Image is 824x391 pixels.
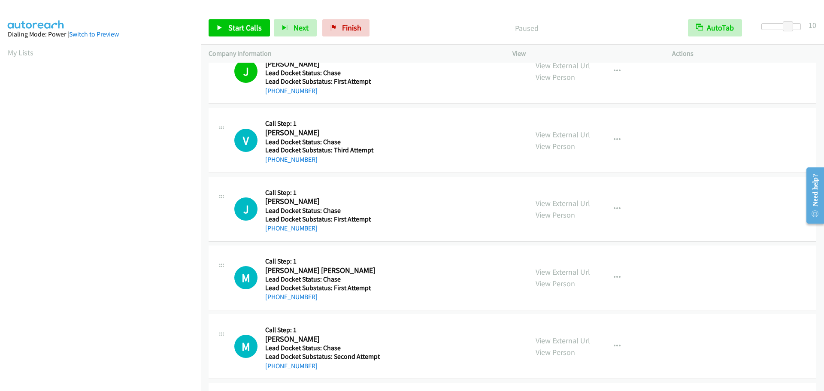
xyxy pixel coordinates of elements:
h2: [PERSON_NAME] [265,334,377,344]
a: Finish [322,19,370,36]
h5: Lead Docket Substatus: Second Attempt [265,352,380,361]
h5: Lead Docket Status: Chase [265,275,377,284]
h5: Lead Docket Substatus: Third Attempt [265,146,377,155]
a: View Person [536,210,575,220]
h5: Lead Docket Status: Chase [265,69,377,77]
span: Next [294,23,309,33]
a: My Lists [8,48,33,58]
button: AutoTab [688,19,742,36]
iframe: Resource Center [799,161,824,230]
h1: M [234,335,257,358]
a: [PHONE_NUMBER] [265,224,318,232]
a: [PHONE_NUMBER] [265,362,318,370]
h5: Call Step: 1 [265,257,377,266]
div: The call is yet to be attempted [234,266,257,289]
a: View External Url [536,198,590,208]
h5: Lead Docket Substatus: First Attempt [265,215,377,224]
p: View [512,48,657,59]
h1: M [234,266,257,289]
a: View Person [536,72,575,82]
a: Start Calls [209,19,270,36]
h5: Lead Docket Status: Chase [265,206,377,215]
p: Paused [381,22,673,34]
span: Finish [342,23,361,33]
a: View External Url [536,267,590,277]
a: View External Url [536,61,590,70]
h5: Call Step: 1 [265,119,377,128]
p: Actions [672,48,816,59]
h5: Lead Docket Substatus: First Attempt [265,284,377,292]
h2: [PERSON_NAME] [265,59,377,69]
h5: Call Step: 1 [265,326,380,334]
button: Next [274,19,317,36]
div: The call is yet to be attempted [234,335,257,358]
h5: Lead Docket Status: Chase [265,138,377,146]
a: Switch to Preview [69,30,119,38]
a: View Person [536,141,575,151]
a: View Person [536,347,575,357]
a: [PHONE_NUMBER] [265,293,318,301]
h2: [PERSON_NAME] [PERSON_NAME] [265,266,377,276]
p: Company Information [209,48,497,59]
h1: J [234,197,257,221]
div: 10 [809,19,816,31]
h1: V [234,129,257,152]
div: Dialing Mode: Power | [8,29,193,39]
a: View External Url [536,336,590,346]
a: [PHONE_NUMBER] [265,155,318,164]
a: [PHONE_NUMBER] [265,87,318,95]
h5: Lead Docket Status: Chase [265,344,380,352]
h5: Call Step: 1 [265,188,377,197]
h2: [PERSON_NAME] [265,197,377,206]
h2: [PERSON_NAME] [265,128,377,138]
span: Start Calls [228,23,262,33]
h5: Lead Docket Substatus: First Attempt [265,77,377,86]
h1: J [234,60,257,83]
a: View External Url [536,130,590,139]
a: View Person [536,279,575,288]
